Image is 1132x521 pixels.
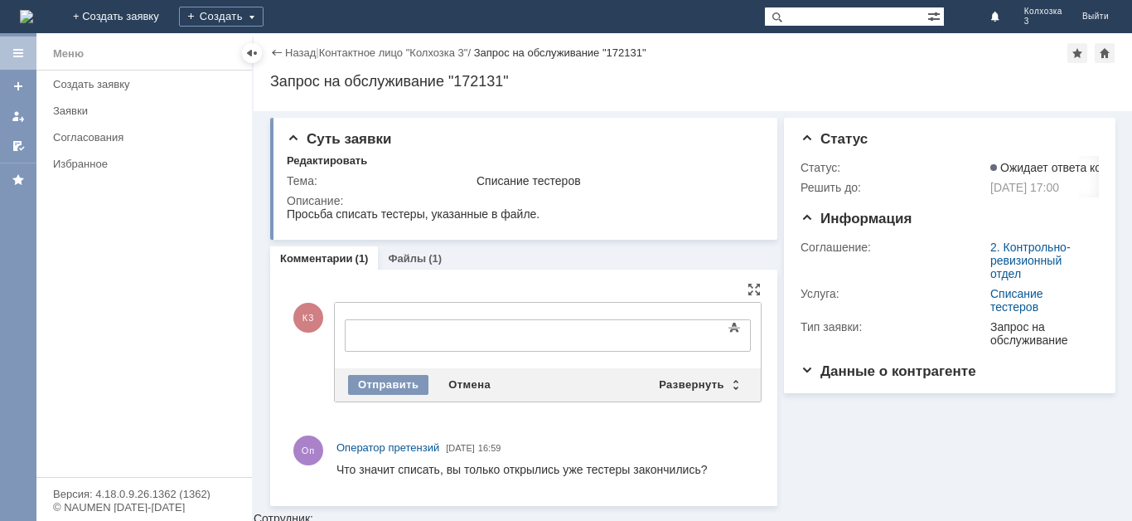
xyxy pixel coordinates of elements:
div: Версия: 4.18.0.9.26.1362 (1362) [53,489,235,499]
a: Оператор претензий [336,440,439,456]
a: Контактное лицо "Колхозка 3" [319,46,468,59]
div: (1) [356,252,369,265]
div: Описание: [287,194,759,207]
span: Суть заявки [287,131,391,147]
div: Меню [53,44,84,64]
span: Показать панель инструментов [724,318,744,338]
div: Списание тестеров [477,174,756,187]
a: Файлы [388,252,426,265]
span: Информация [801,211,912,226]
span: Данные о контрагенте [801,363,976,379]
span: [DATE] 17:00 [990,181,1059,194]
div: Услуга: [801,287,987,300]
div: Создать [179,7,264,27]
a: Создать заявку [46,71,249,97]
a: Мои согласования [5,133,31,159]
div: Создать заявку [53,78,242,90]
a: Комментарии [280,252,353,265]
div: Заявки [53,105,242,117]
div: Избранное [53,158,224,170]
div: Соглашение: [801,241,987,254]
div: Согласования [53,131,242,144]
div: (1) [428,252,442,265]
a: Заявки [46,98,249,124]
div: Решить до: [801,181,987,194]
span: 3 [1024,17,1062,27]
span: Расширенный поиск [927,7,944,23]
div: | [316,46,318,58]
span: Оператор претензий [336,441,439,454]
a: 2. Контрольно-ревизионный отдел [990,241,1071,280]
a: Мои заявки [5,103,31,129]
span: Статус [801,131,868,147]
span: Колхозка [1024,7,1062,17]
div: / [319,46,474,59]
span: К3 [293,303,323,333]
span: [DATE] [446,443,475,453]
a: Создать заявку [5,73,31,100]
a: Согласования [46,124,249,150]
a: Списание тестеров [990,287,1043,314]
div: Запрос на обслуживание "172131" [270,73,1115,90]
a: Назад [285,46,316,59]
div: Запрос на обслуживание "172131" [474,46,646,59]
div: Скрыть меню [242,43,262,63]
a: Перейти на домашнюю страницу [20,10,33,23]
div: Редактировать [287,154,367,168]
img: logo [20,10,33,23]
div: Тема: [287,174,473,187]
div: На всю страницу [747,283,761,296]
div: Статус: [801,161,987,174]
div: Сделать домашней страницей [1095,43,1115,63]
div: © NAUMEN [DATE]-[DATE] [53,502,235,513]
div: Запрос на обслуживание [990,320,1092,347]
span: 16:59 [478,443,501,453]
div: Тип заявки: [801,320,987,334]
div: Добавить в избранное [1067,43,1087,63]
